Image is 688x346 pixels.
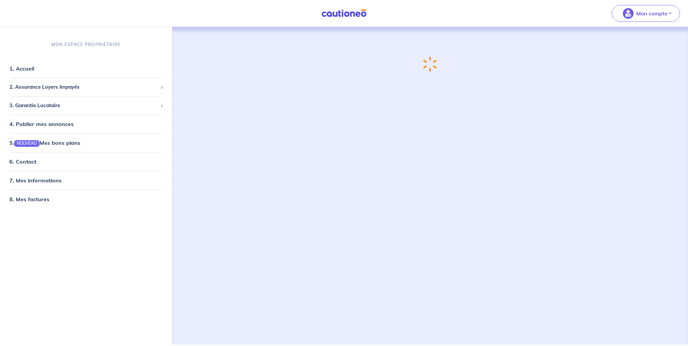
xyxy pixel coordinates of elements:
a: 5.NOUVEAUMes bons plans [9,139,80,146]
div: 8. Mes factures [3,192,169,206]
button: illu_account_valid_menu.svgMon compte [612,5,680,22]
p: Mon compte [636,9,668,17]
a: 4. Publier mes annonces [9,121,74,127]
div: 4. Publier mes annonces [3,117,169,131]
div: 6. Contact [3,155,169,168]
a: 7. Mes informations [9,177,61,184]
img: illu_account_valid_menu.svg [623,8,634,19]
a: 8. Mes factures [9,196,49,203]
img: Cautioneo [319,9,369,17]
span: 3. Garantie Locataire [9,102,158,110]
div: 5.NOUVEAUMes bons plans [3,136,169,149]
span: 2. Assurance Loyers Impayés [9,83,158,91]
div: 7. Mes informations [3,174,169,187]
a: 6. Contact [9,158,36,165]
p: MON ESPACE PROPRIÉTAIRE [51,41,121,48]
div: 1. Accueil [3,62,169,75]
img: loading-spinner [423,56,437,72]
a: 1. Accueil [9,65,34,72]
div: 3. Garantie Locataire [3,99,169,112]
div: 2. Assurance Loyers Impayés [3,81,169,94]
